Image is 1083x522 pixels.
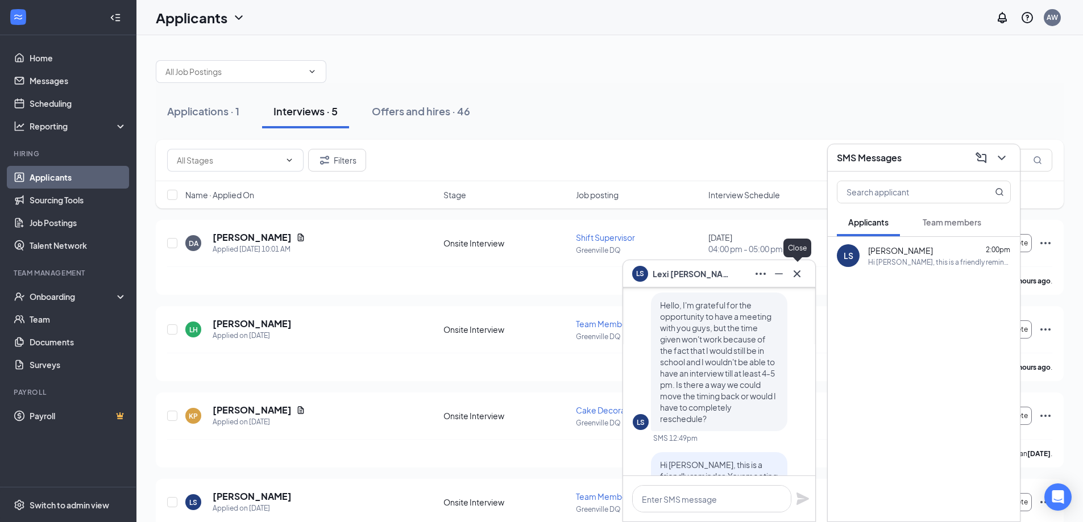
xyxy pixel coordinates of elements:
[167,104,239,118] div: Applications · 1
[1047,12,1058,22] div: AW
[772,267,786,281] svg: Minimize
[30,353,127,376] a: Surveys
[844,250,853,261] div: LS
[213,404,292,416] h5: [PERSON_NAME]
[653,433,698,443] div: SMS 12:49pm
[30,404,127,427] a: PayrollCrown
[868,245,933,256] span: [PERSON_NAME]
[576,405,636,415] span: Cake Decorator
[30,308,127,331] a: Team
[213,244,305,255] div: Applied [DATE] 10:01 AM
[1039,323,1052,336] svg: Ellipses
[443,189,466,201] span: Stage
[30,189,127,211] a: Sourcing Tools
[30,211,127,234] a: Job Postings
[189,325,198,335] div: LH
[14,291,25,302] svg: UserCheck
[848,217,889,227] span: Applicants
[189,498,197,507] div: LS
[213,490,292,503] h5: [PERSON_NAME]
[576,319,630,329] span: Team Member
[708,189,780,201] span: Interview Schedule
[308,149,366,172] button: Filter Filters
[576,504,702,514] p: Greenville DQ
[156,8,227,27] h1: Applicants
[1039,495,1052,509] svg: Ellipses
[796,492,810,506] svg: Plane
[177,154,280,166] input: All Stages
[653,268,732,280] span: Lexi [PERSON_NAME]
[213,503,292,514] div: Applied on [DATE]
[213,231,292,244] h5: [PERSON_NAME]
[213,318,292,330] h5: [PERSON_NAME]
[30,331,127,353] a: Documents
[637,417,645,427] div: LS
[1027,449,1051,458] b: [DATE]
[1039,236,1052,250] svg: Ellipses
[189,411,198,421] div: KP
[443,496,569,508] div: Onsite Interview
[576,245,702,255] p: Greenville DQ
[213,330,292,341] div: Applied on [DATE]
[995,11,1009,24] svg: Notifications
[14,120,25,132] svg: Analysis
[1009,363,1051,371] b: 20 hours ago
[752,265,770,283] button: Ellipses
[576,418,702,428] p: Greenville DQ
[576,491,630,502] span: Team Member
[1020,11,1034,24] svg: QuestionInfo
[993,149,1011,167] button: ChevronDown
[576,232,635,243] span: Shift Supervisor
[273,104,338,118] div: Interviews · 5
[660,300,776,424] span: Hello, I'm grateful for the opportunity to have a meeting with you guys, but the time given won't...
[868,257,1011,267] div: Hi [PERSON_NAME], this is a friendly reminder. Your meeting with Dairy Queen for Team Member at [...
[788,265,806,283] button: Cross
[995,151,1009,165] svg: ChevronDown
[165,65,303,78] input: All Job Postings
[1039,409,1052,423] svg: Ellipses
[185,189,254,201] span: Name · Applied On
[296,406,305,415] svg: Document
[14,387,125,397] div: Payroll
[972,149,990,167] button: ComposeMessage
[923,217,981,227] span: Team members
[318,153,331,167] svg: Filter
[13,11,24,23] svg: WorkstreamLogo
[189,239,198,248] div: DA
[1044,483,1072,511] div: Open Intercom Messenger
[443,237,569,249] div: Onsite Interview
[995,187,1004,197] svg: MagnifyingGlass
[14,499,25,511] svg: Settings
[986,245,1010,254] span: 2:00pm
[232,11,246,24] svg: ChevronDown
[14,268,125,278] div: Team Management
[296,233,305,242] svg: Document
[708,243,834,254] span: 04:00 pm - 05:00 pm
[14,149,125,158] div: Hiring
[443,324,569,335] div: Onsite Interview
[110,12,121,23] svg: Collapse
[576,189,619,201] span: Job posting
[790,267,804,281] svg: Cross
[1033,156,1042,165] svg: MagnifyingGlass
[708,232,834,254] div: [DATE]
[30,166,127,189] a: Applicants
[30,69,127,92] a: Messages
[443,410,569,421] div: Onsite Interview
[770,265,788,283] button: Minimize
[213,416,305,428] div: Applied on [DATE]
[285,156,294,165] svg: ChevronDown
[1013,277,1051,285] b: 5 hours ago
[30,499,109,511] div: Switch to admin view
[30,234,127,257] a: Talent Network
[754,267,767,281] svg: Ellipses
[576,332,702,341] p: Greenville DQ
[837,181,972,203] input: Search applicant
[837,152,902,164] h3: SMS Messages
[372,104,470,118] div: Offers and hires · 46
[30,92,127,115] a: Scheduling
[30,47,127,69] a: Home
[30,120,127,132] div: Reporting
[308,67,317,76] svg: ChevronDown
